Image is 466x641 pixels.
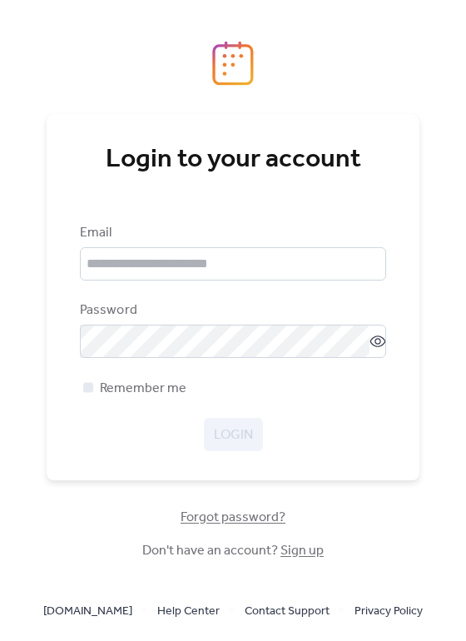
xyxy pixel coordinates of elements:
div: Login to your account [80,143,386,176]
span: Don't have an account? [142,541,324,561]
span: Forgot password? [181,508,285,528]
a: Contact Support [245,600,330,621]
a: Sign up [280,538,324,564]
a: [DOMAIN_NAME] [43,600,132,621]
a: Privacy Policy [354,600,423,621]
a: Forgot password? [181,513,285,522]
img: logo [212,41,254,86]
span: Remember me [100,379,186,399]
div: Password [80,301,383,320]
span: Help Center [157,602,220,622]
a: Help Center [157,600,220,621]
div: Email [80,223,383,243]
span: Contact Support [245,602,330,622]
span: [DOMAIN_NAME] [43,602,132,622]
span: Privacy Policy [354,602,423,622]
